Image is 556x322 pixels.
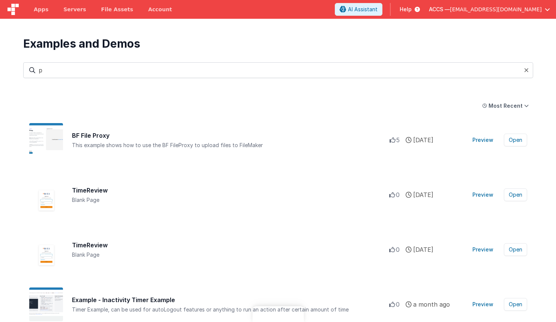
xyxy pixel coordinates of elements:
span: AI Assistant [348,6,378,13]
span: 0 [396,245,400,254]
span: 5 [396,135,400,144]
div: This example shows how to use the BF FileProxy to upload files to FileMaker [72,141,390,149]
div: Blank Page [72,196,389,204]
span: [DATE] [413,135,433,144]
div: Most Recent [489,102,523,110]
span: Apps [34,6,48,13]
div: TimeReview [72,241,389,250]
span: Servers [63,6,86,13]
button: ACCS — [EMAIL_ADDRESS][DOMAIN_NAME] [429,6,550,13]
button: Open [504,134,527,146]
span: a month ago [413,300,450,309]
button: Preview [468,189,498,201]
input: Search examples and demos [23,62,533,78]
iframe: Marker.io feedback button [252,306,304,322]
span: 0 [396,190,400,199]
button: Open [504,188,527,201]
div: Examples and Demos [23,37,533,50]
span: [DATE] [413,245,433,254]
button: Most Recent [478,99,533,113]
div: Example - Inactivity Timer Example [72,295,389,304]
button: Preview [468,244,498,256]
span: 0 [396,300,400,309]
span: Help [400,6,412,13]
div: TimeReview [72,186,389,195]
button: Preview [468,134,498,146]
button: AI Assistant [335,3,382,16]
div: Blank Page [72,251,389,259]
button: Preview [468,298,498,310]
button: Open [504,298,527,311]
span: File Assets [101,6,133,13]
div: BF File Proxy [72,131,390,140]
span: [DATE] [413,190,433,199]
span: [EMAIL_ADDRESS][DOMAIN_NAME] [450,6,542,13]
button: Open [504,243,527,256]
span: ACCS — [429,6,450,13]
div: Timer Example, can be used for autoLogout features or anything to run an action after certain amo... [72,306,389,313]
